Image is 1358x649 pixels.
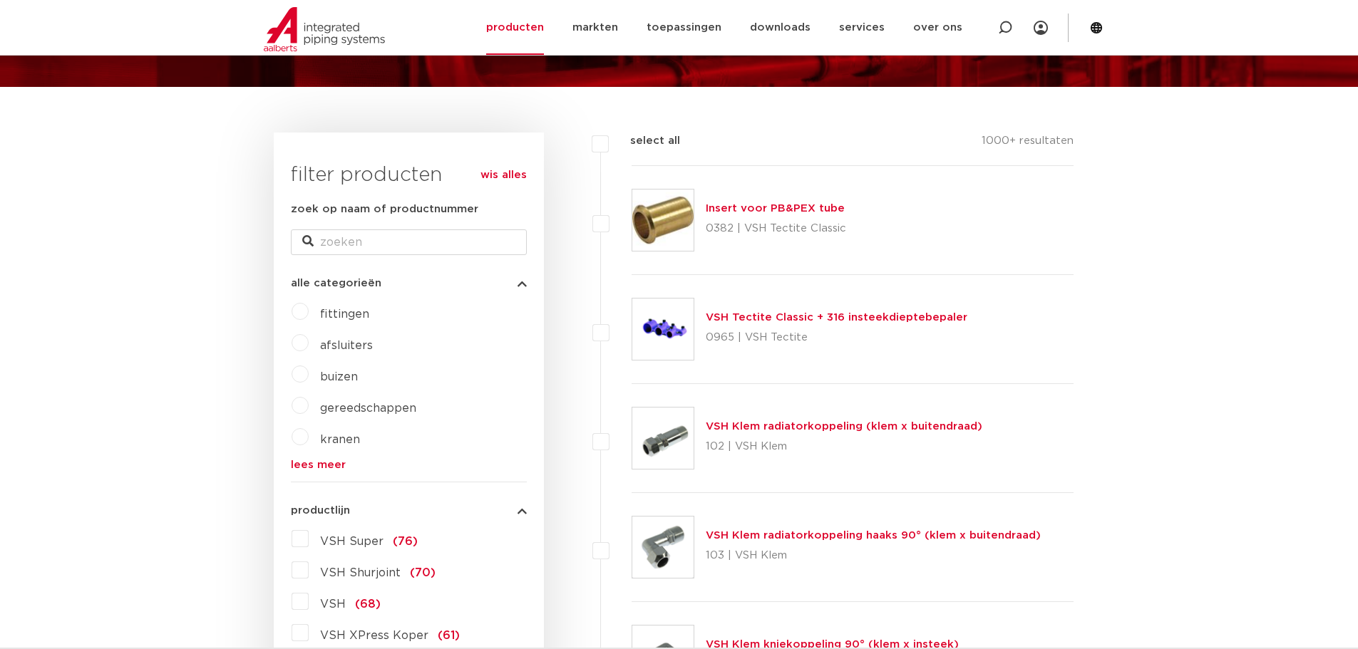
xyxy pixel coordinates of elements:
[291,505,527,516] button: productlijn
[320,598,346,610] span: VSH
[410,567,436,578] span: (70)
[609,133,680,150] label: select all
[706,421,982,432] a: VSH Klem radiatorkoppeling (klem x buitendraad)
[320,567,401,578] span: VSH Shurjoint
[706,544,1041,567] p: 103 | VSH Klem
[320,630,428,641] span: VSH XPress Koper
[706,312,967,323] a: VSH Tectite Classic + 316 insteekdieptebepaler
[632,516,694,578] img: Thumbnail for VSH Klem radiatorkoppeling haaks 90° (klem x buitendraad)
[706,326,967,349] p: 0965 | VSH Tectite
[320,371,358,383] a: buizen
[291,505,350,516] span: productlijn
[706,217,846,240] p: 0382 | VSH Tectite Classic
[438,630,460,641] span: (61)
[320,536,384,547] span: VSH Super
[632,407,694,469] img: Thumbnail for VSH Klem radiatorkoppeling (klem x buitendraad)
[320,340,373,351] a: afsluiters
[632,298,694,360] img: Thumbnail for VSH Tectite Classic + 316 insteekdieptebepaler
[355,598,381,610] span: (68)
[320,308,369,320] a: fittingen
[291,460,527,470] a: lees meer
[320,403,416,414] a: gereedschappen
[706,530,1041,541] a: VSH Klem radiatorkoppeling haaks 90° (klem x buitendraad)
[982,133,1074,155] p: 1000+ resultaten
[291,229,527,255] input: zoeken
[393,536,418,547] span: (76)
[706,435,982,458] p: 102 | VSH Klem
[291,161,527,189] h3: filter producten
[480,167,527,184] a: wis alles
[291,278,527,289] button: alle categorieën
[291,201,478,218] label: zoek op naam of productnummer
[291,278,381,289] span: alle categorieën
[320,434,360,445] a: kranen
[706,203,845,214] a: Insert voor PB&PEX tube
[632,189,694,251] img: Thumbnail for Insert voor PB&PEX tube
